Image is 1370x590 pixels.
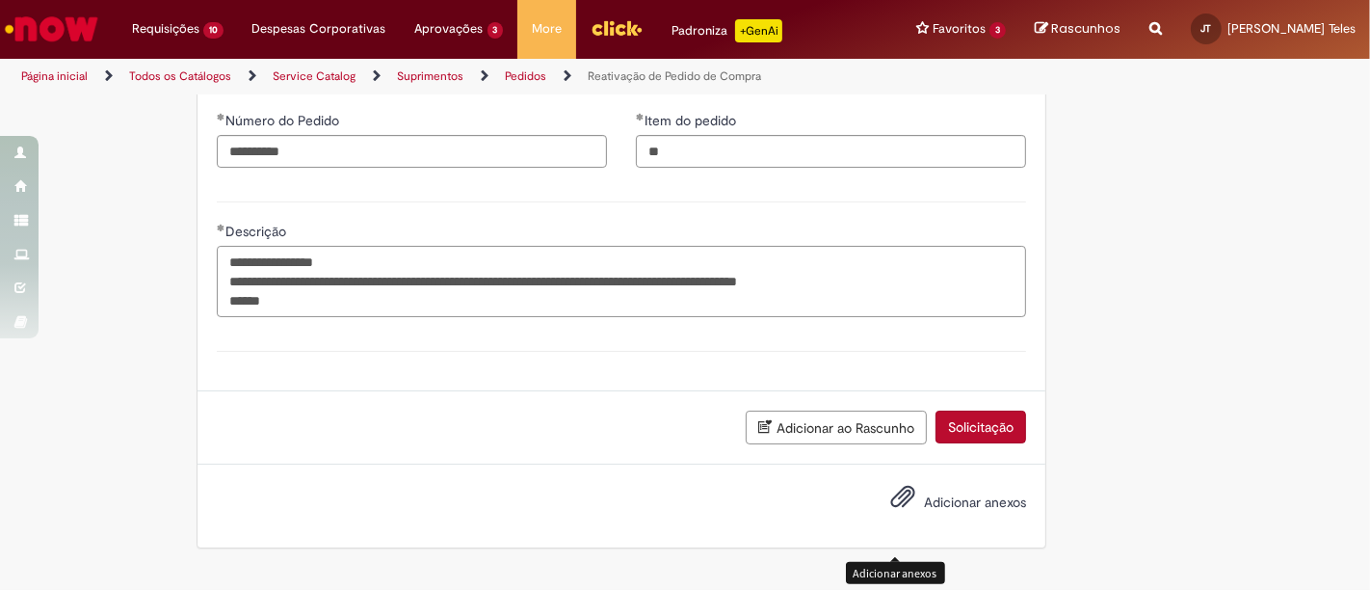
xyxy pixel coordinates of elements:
[989,22,1006,39] span: 3
[645,112,740,129] span: Item do pedido
[21,68,88,84] a: Página inicial
[129,68,231,84] a: Todos os Catálogos
[397,68,463,84] a: Suprimentos
[672,19,782,42] div: Padroniza
[415,19,484,39] span: Aprovações
[935,411,1026,443] button: Solicitação
[636,113,645,121] span: Obrigatório Preenchido
[735,19,782,42] p: +GenAi
[225,223,290,240] span: Descrição
[588,68,761,84] a: Reativação de Pedido de Compra
[591,13,643,42] img: click_logo_yellow_360x200.png
[273,68,356,84] a: Service Catalog
[1051,19,1120,38] span: Rascunhos
[1201,22,1212,35] span: JT
[1227,20,1356,37] span: [PERSON_NAME] Teles
[2,10,101,48] img: ServiceNow
[933,19,986,39] span: Favoritos
[487,22,504,39] span: 3
[14,59,899,94] ul: Trilhas de página
[217,224,225,231] span: Obrigatório Preenchido
[132,19,199,39] span: Requisições
[1035,20,1120,39] a: Rascunhos
[532,19,562,39] span: More
[846,562,945,584] div: Adicionar anexos
[746,411,927,444] button: Adicionar ao Rascunho
[217,246,1026,316] textarea: Descrição
[217,113,225,121] span: Obrigatório Preenchido
[505,68,546,84] a: Pedidos
[203,22,224,39] span: 10
[924,494,1026,511] span: Adicionar anexos
[885,479,920,523] button: Adicionar anexos
[636,135,1026,168] input: Item do pedido
[225,112,343,129] span: Número do Pedido
[252,19,386,39] span: Despesas Corporativas
[217,135,607,168] input: Número do Pedido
